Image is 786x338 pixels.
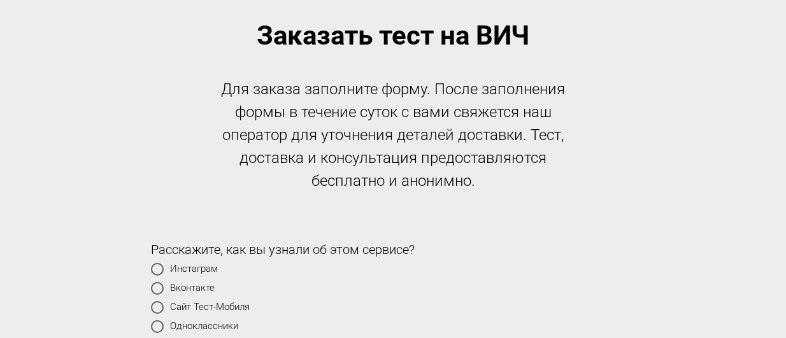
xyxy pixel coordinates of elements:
div: Для заказа заполните форму. После заполнения формы в течение суток с вами свяжется наш оператор д... [215,78,571,192]
span: Инстаграм [170,264,218,274]
span: Одноклассники [170,321,238,331]
span: Сайт Тест-Мобиля [170,302,250,312]
span: Вконтакте [170,283,215,293]
div: Заказать тест на ВИЧ [24,19,762,52]
div: Расскажите, как вы узнали об этом сервисе? [151,240,635,260]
